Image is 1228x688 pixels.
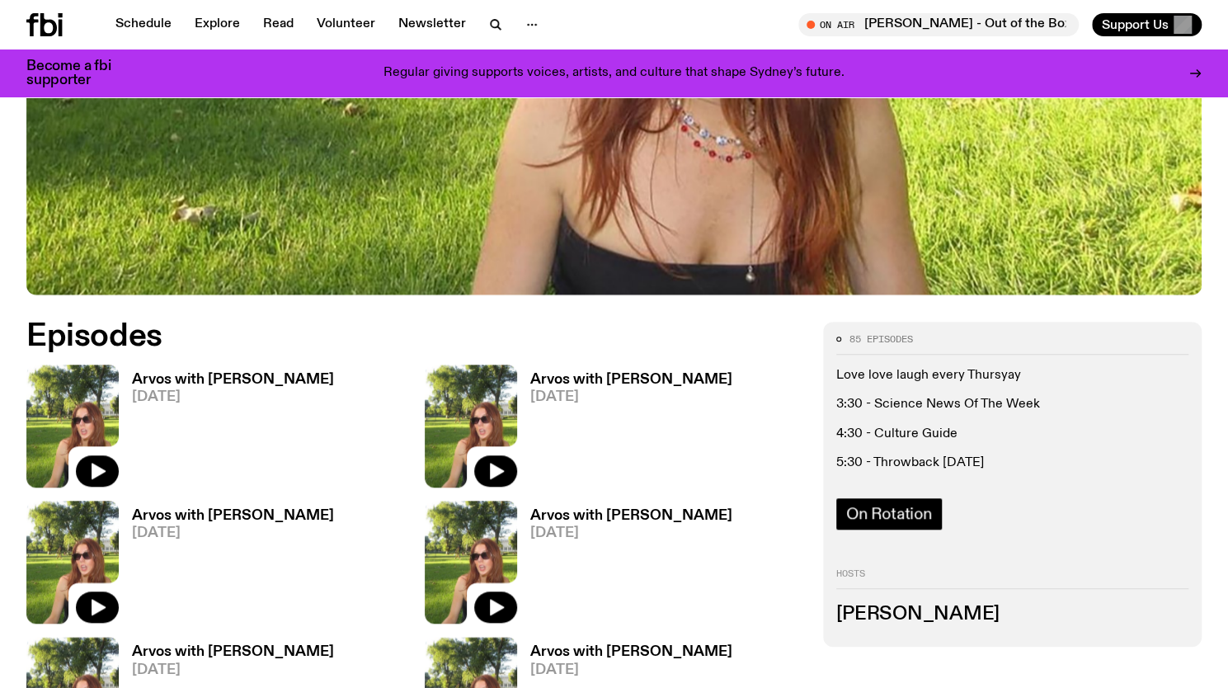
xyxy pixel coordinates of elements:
a: Arvos with [PERSON_NAME][DATE] [119,373,334,488]
h3: [PERSON_NAME] [836,606,1188,624]
a: On Rotation [836,498,942,530]
a: Arvos with [PERSON_NAME][DATE] [517,373,732,488]
h3: Arvos with [PERSON_NAME] [530,373,732,387]
h2: Episodes [26,322,803,351]
img: Lizzie Bowles is sitting in a bright green field of grass, with dark sunglasses and a black top. ... [425,365,517,488]
span: 85 episodes [849,335,913,344]
h3: Arvos with [PERSON_NAME] [132,373,334,387]
p: 5:30 - Throwback [DATE] [836,455,1188,471]
span: [DATE] [530,526,732,540]
a: Schedule [106,13,181,36]
span: [DATE] [132,390,334,404]
h3: Arvos with [PERSON_NAME] [530,509,732,523]
h3: Arvos with [PERSON_NAME] [530,645,732,659]
a: Volunteer [307,13,385,36]
span: [DATE] [530,663,732,677]
p: 3:30 - Science News Of The Week [836,397,1188,412]
h2: Hosts [836,569,1188,589]
span: [DATE] [132,526,334,540]
p: Love love laugh every Thursyay [836,368,1188,384]
a: Newsletter [388,13,476,36]
p: 4:30 - Culture Guide [836,426,1188,442]
span: Support Us [1102,17,1169,32]
p: Regular giving supports voices, artists, and culture that shape Sydney’s future. [383,66,845,81]
span: On Rotation [846,505,932,523]
span: [DATE] [132,663,334,677]
h3: Become a fbi supporter [26,59,132,87]
a: Explore [185,13,250,36]
button: On Air[PERSON_NAME] - Out of the Box [798,13,1079,36]
a: Read [253,13,303,36]
img: Lizzie Bowles is sitting in a bright green field of grass, with dark sunglasses and a black top. ... [26,365,119,488]
a: Arvos with [PERSON_NAME][DATE] [119,509,334,624]
h3: Arvos with [PERSON_NAME] [132,509,334,523]
a: Arvos with [PERSON_NAME][DATE] [517,509,732,624]
span: [DATE] [530,390,732,404]
img: Lizzie Bowles is sitting in a bright green field of grass, with dark sunglasses and a black top. ... [26,501,119,624]
img: Lizzie Bowles is sitting in a bright green field of grass, with dark sunglasses and a black top. ... [425,501,517,624]
h3: Arvos with [PERSON_NAME] [132,645,334,659]
button: Support Us [1092,13,1202,36]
